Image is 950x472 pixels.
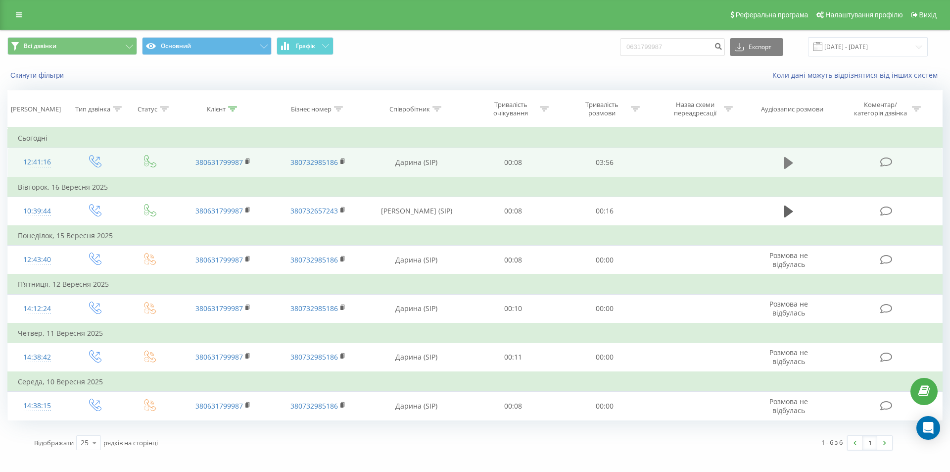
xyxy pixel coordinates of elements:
td: 00:08 [468,392,559,420]
a: 1 [862,436,877,450]
td: 00:16 [559,197,650,226]
td: Дарина (SIP) [365,294,468,323]
a: 380631799987 [195,304,243,313]
div: 14:38:42 [18,348,56,367]
td: [PERSON_NAME] (SIP) [365,197,468,226]
td: П’ятниця, 12 Вересня 2025 [8,274,943,294]
a: 380732985186 [290,304,338,313]
a: 380732985186 [290,255,338,264]
div: Тривалість очікування [484,101,537,117]
td: 00:08 [468,197,559,226]
td: 00:11 [468,343,559,372]
div: Тип дзвінка [75,105,110,113]
div: 1 - 6 з 6 [821,437,843,447]
td: 00:00 [559,343,650,372]
td: 00:08 [468,246,559,275]
a: 380631799987 [195,401,243,411]
span: Розмова не відбулась [769,299,808,317]
div: Назва схеми переадресації [668,101,721,117]
div: 12:41:16 [18,153,56,172]
span: Розмова не відбулась [769,348,808,366]
span: Розмова не відбулась [769,397,808,415]
span: Розмова не відбулась [769,251,808,269]
td: 00:00 [559,246,650,275]
a: 380631799987 [195,206,243,215]
div: Тривалість розмови [575,101,628,117]
span: Відображати [34,438,74,447]
a: Коли дані можуть відрізнятися вiд інших систем [772,70,943,80]
td: 00:00 [559,294,650,323]
span: рядків на сторінці [103,438,158,447]
span: Налаштування профілю [825,11,902,19]
td: 00:08 [468,148,559,177]
div: 10:39:44 [18,202,56,221]
div: Аудіозапис розмови [761,105,823,113]
a: 380631799987 [195,157,243,167]
button: Скинути фільтри [7,71,69,80]
td: 00:10 [468,294,559,323]
td: Дарина (SIP) [365,343,468,372]
td: Понеділок, 15 Вересня 2025 [8,226,943,246]
td: 00:00 [559,392,650,420]
td: Дарина (SIP) [365,246,468,275]
a: 380732985186 [290,157,338,167]
div: 14:12:24 [18,299,56,318]
a: 380732985186 [290,352,338,362]
a: 380732985186 [290,401,338,411]
td: Вівторок, 16 Вересня 2025 [8,177,943,197]
span: Вихід [919,11,937,19]
button: Графік [277,37,333,55]
div: 14:38:15 [18,396,56,416]
td: 03:56 [559,148,650,177]
span: Графік [296,43,315,50]
div: 25 [81,438,89,448]
input: Пошук за номером [620,38,725,56]
div: Open Intercom Messenger [916,416,940,440]
td: Дарина (SIP) [365,148,468,177]
button: Основний [142,37,272,55]
span: Всі дзвінки [24,42,56,50]
td: Дарина (SIP) [365,392,468,420]
a: 380732657243 [290,206,338,215]
div: Бізнес номер [291,105,332,113]
td: Сьогодні [8,128,943,148]
div: Співробітник [389,105,430,113]
a: 380631799987 [195,352,243,362]
button: Всі дзвінки [7,37,137,55]
div: Коментар/категорія дзвінка [852,101,909,117]
div: 12:43:40 [18,250,56,269]
div: Статус [138,105,157,113]
button: Експорт [730,38,783,56]
td: Четвер, 11 Вересня 2025 [8,323,943,343]
a: 380631799987 [195,255,243,264]
td: Середа, 10 Вересня 2025 [8,372,943,392]
div: [PERSON_NAME] [11,105,61,113]
span: Реферальна програма [736,11,808,19]
div: Клієнт [207,105,226,113]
